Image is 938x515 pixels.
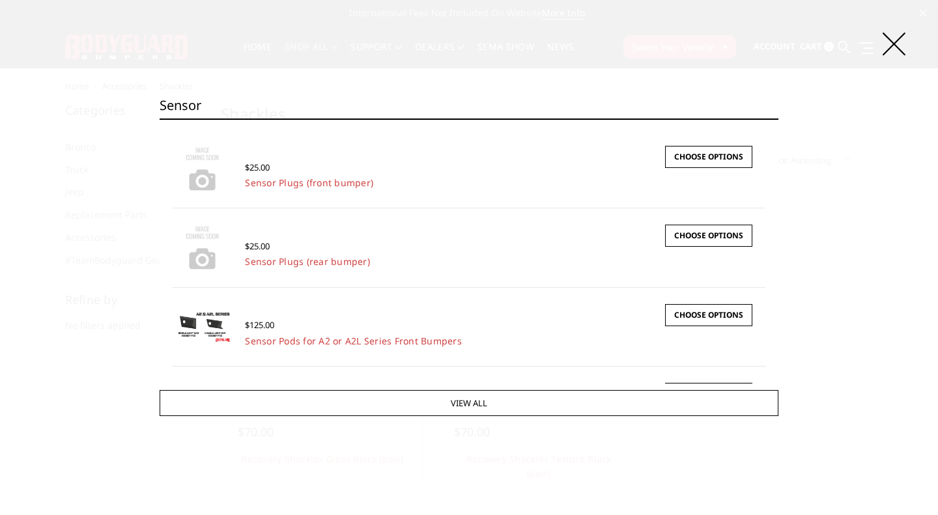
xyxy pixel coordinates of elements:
[173,311,232,344] img: Sensor Pods for A2 or A2L Series Front Bumpers
[245,319,274,331] span: $125.00
[245,255,370,268] a: Sensor Plugs (rear bumper)
[665,304,752,326] a: Choose Options
[160,92,778,118] input: Search the store
[160,390,778,416] a: View All
[173,376,232,436] a: With light holes - with sensor holes With light holes - no sensor holes
[665,383,752,405] a: Choose Options
[173,298,232,357] a: Sensor Pods for A2 or A2L Series Front Bumpers
[245,176,373,189] a: Sensor Plugs (front bumper)
[665,225,752,247] a: Choose Options
[245,335,462,347] a: Sensor Pods for A2 or A2L Series Front Bumpers
[665,146,752,168] a: Choose Options
[245,161,270,173] span: $25.00
[245,240,270,252] span: $25.00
